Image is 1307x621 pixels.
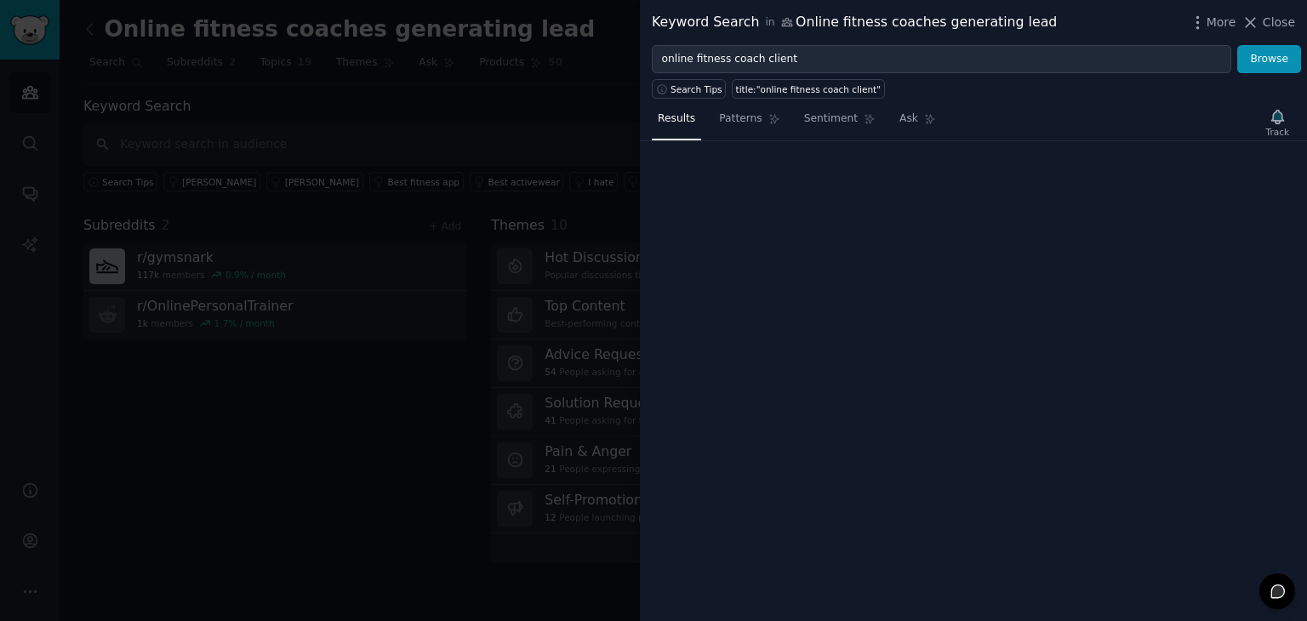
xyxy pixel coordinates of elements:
span: Patterns [719,111,762,127]
div: Keyword Search Online fitness coaches generating lead [652,12,1057,33]
button: Close [1241,14,1295,31]
input: Try a keyword related to your business [652,45,1231,74]
button: More [1189,14,1236,31]
span: Search Tips [671,83,722,95]
span: Close [1263,14,1295,31]
span: in [765,15,774,31]
a: Patterns [713,105,785,140]
button: Browse [1237,45,1301,74]
span: Sentiment [804,111,858,127]
a: Results [652,105,701,140]
span: Ask [899,111,918,127]
a: Ask [893,105,942,140]
span: Results [658,111,695,127]
div: title:"online fitness coach client" [736,83,881,95]
span: More [1207,14,1236,31]
a: title:"online fitness coach client" [732,79,884,99]
a: Sentiment [798,105,882,140]
button: Search Tips [652,79,726,99]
